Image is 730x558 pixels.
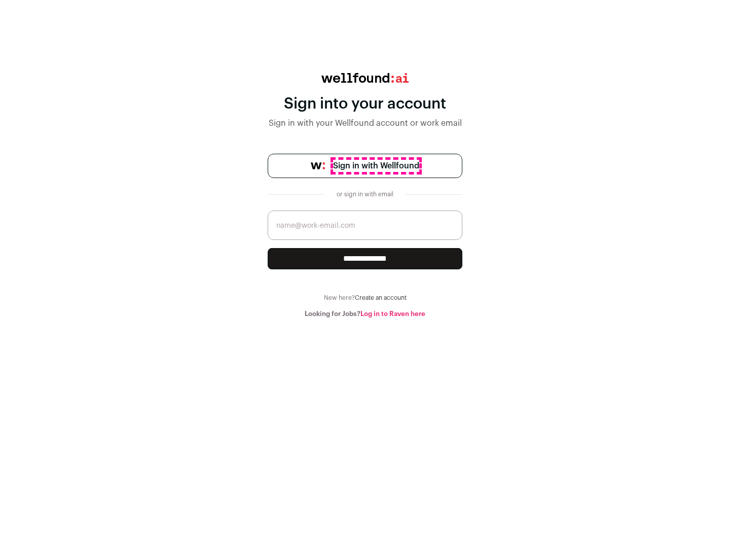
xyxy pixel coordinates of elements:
[321,73,409,83] img: wellfound:ai
[268,95,462,113] div: Sign into your account
[360,310,425,317] a: Log in to Raven here
[268,294,462,302] div: New here?
[333,190,397,198] div: or sign in with email
[268,154,462,178] a: Sign in with Wellfound
[333,160,419,172] span: Sign in with Wellfound
[355,295,407,301] a: Create an account
[268,117,462,129] div: Sign in with your Wellfound account or work email
[268,211,462,240] input: name@work-email.com
[311,162,325,169] img: wellfound-symbol-flush-black-fb3c872781a75f747ccb3a119075da62bfe97bd399995f84a933054e44a575c4.png
[268,310,462,318] div: Looking for Jobs?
